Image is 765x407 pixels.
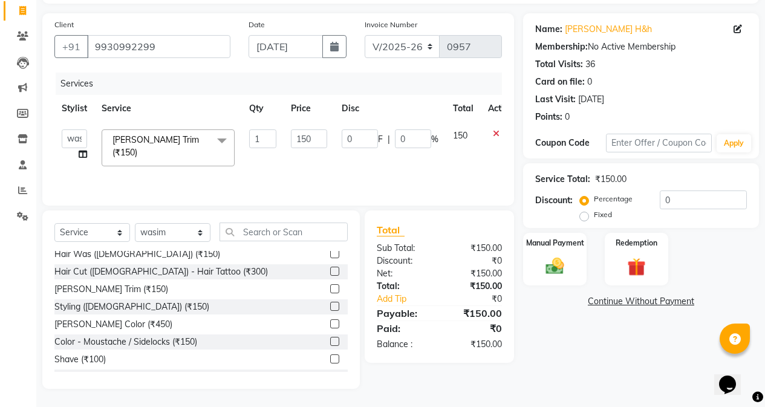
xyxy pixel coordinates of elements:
div: ₹150.00 [595,173,627,186]
span: 150 [453,130,467,141]
div: Discount: [368,255,440,267]
a: x [137,147,143,158]
div: ₹150.00 [439,280,511,293]
th: Action [481,95,521,122]
span: % [431,133,438,146]
div: ₹150.00 [439,242,511,255]
div: Hair Was ([DEMOGRAPHIC_DATA]) (₹150) [54,248,220,261]
div: Styling ([DEMOGRAPHIC_DATA]) (₹150) [54,301,209,313]
div: Net: [368,267,440,280]
div: ₹150.00 [439,338,511,351]
div: Card on file: [535,76,585,88]
label: Date [249,19,265,30]
label: Manual Payment [526,238,584,249]
div: Hair Cut ([DEMOGRAPHIC_DATA]) - Hair Tattoo (₹300) [54,265,268,278]
th: Total [446,95,481,122]
img: _gift.svg [622,256,651,278]
div: 0 [565,111,570,123]
span: Total [377,224,405,236]
button: Apply [717,134,751,152]
div: ₹0 [439,255,511,267]
div: Paid: [368,321,440,336]
div: Points: [535,111,562,123]
div: Sub Total: [368,242,440,255]
div: Coupon Code [535,137,606,149]
th: Disc [334,95,446,122]
div: [PERSON_NAME] Trim (₹150) [54,283,168,296]
div: Hair Cut ([DEMOGRAPHIC_DATA]) Boy 10years (₹250) [54,371,267,383]
span: | [388,133,390,146]
button: +91 [54,35,88,58]
span: [PERSON_NAME] Trim (₹150) [112,134,199,158]
span: F [378,133,383,146]
input: Search or Scan [220,223,348,241]
iframe: chat widget [714,359,753,395]
th: Service [94,95,242,122]
div: Last Visit: [535,93,576,106]
div: Services [56,73,511,95]
div: ₹150.00 [439,267,511,280]
div: Balance : [368,338,440,351]
th: Stylist [54,95,94,122]
label: Invoice Number [365,19,417,30]
div: Discount: [535,194,573,207]
div: ₹0 [439,321,511,336]
div: Service Total: [535,173,590,186]
div: Membership: [535,41,588,53]
a: [PERSON_NAME] H&h [565,23,652,36]
div: Name: [535,23,562,36]
img: _cash.svg [540,256,570,277]
label: Percentage [594,194,633,204]
div: Color - Moustache / Sidelocks (₹150) [54,336,197,348]
label: Fixed [594,209,612,220]
div: Total: [368,280,440,293]
div: 36 [585,58,595,71]
div: 0 [587,76,592,88]
a: Add Tip [368,293,451,305]
th: Price [284,95,334,122]
div: ₹0 [451,293,511,305]
label: Redemption [616,238,657,249]
th: Qty [242,95,284,122]
div: ₹150.00 [439,306,511,321]
div: Total Visits: [535,58,583,71]
input: Enter Offer / Coupon Code [606,134,712,152]
div: [PERSON_NAME] Color (₹450) [54,318,172,331]
div: Payable: [368,306,440,321]
div: Shave (₹100) [54,353,106,366]
div: No Active Membership [535,41,747,53]
label: Client [54,19,74,30]
input: Search by Name/Mobile/Email/Code [87,35,230,58]
a: Continue Without Payment [526,295,757,308]
div: [DATE] [578,93,604,106]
